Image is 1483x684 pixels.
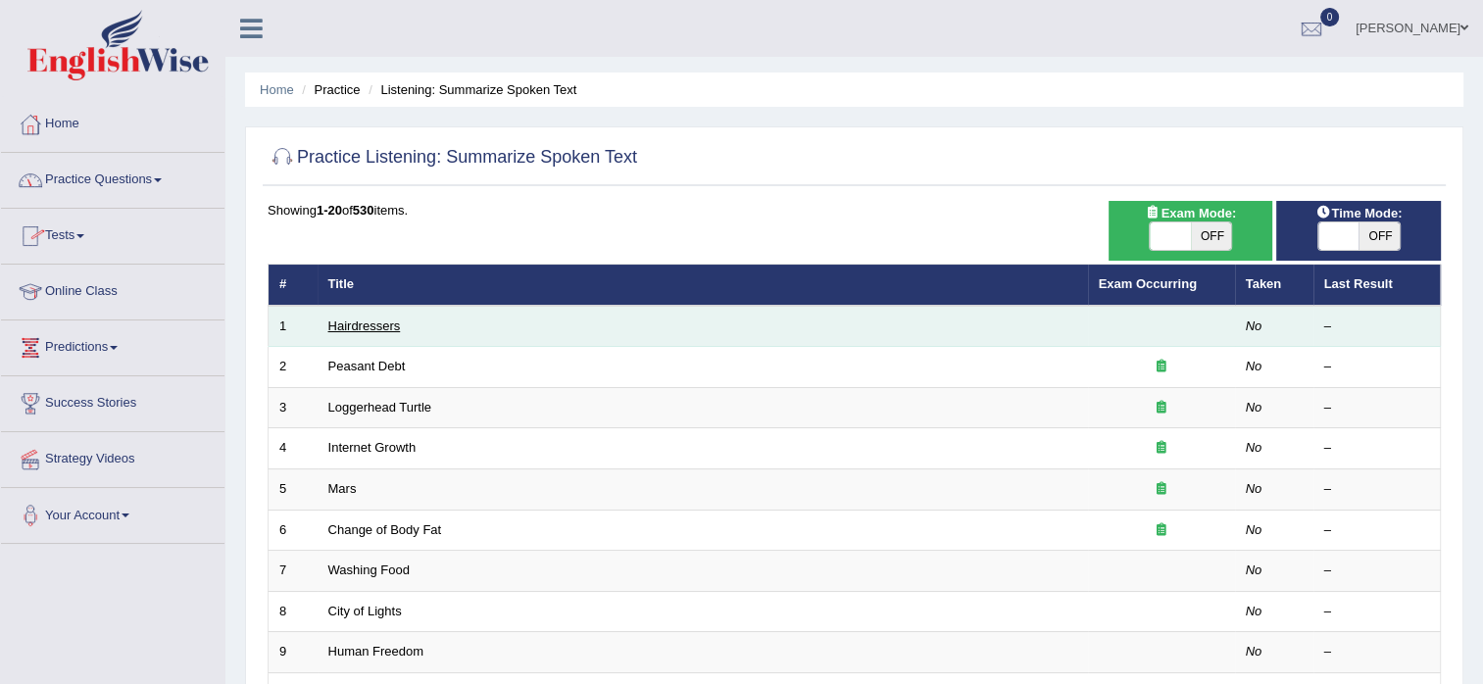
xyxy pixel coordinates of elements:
[1109,201,1273,261] div: Show exams occurring in exams
[1099,521,1224,540] div: Exam occurring question
[1246,318,1262,333] em: No
[269,510,318,551] td: 6
[269,551,318,592] td: 7
[260,82,294,97] a: Home
[1246,644,1262,659] em: No
[1320,8,1340,26] span: 0
[328,318,401,333] a: Hairdressers
[1,432,224,481] a: Strategy Videos
[328,604,402,618] a: City of Lights
[1324,643,1430,661] div: –
[328,644,424,659] a: Human Freedom
[269,347,318,388] td: 2
[328,522,442,537] a: Change of Body Fat
[317,203,342,218] b: 1-20
[1313,265,1441,306] th: Last Result
[1246,562,1262,577] em: No
[1,488,224,537] a: Your Account
[269,265,318,306] th: #
[1308,203,1409,223] span: Time Mode:
[1324,603,1430,621] div: –
[297,80,360,99] li: Practice
[1324,562,1430,580] div: –
[1,209,224,258] a: Tests
[1099,399,1224,417] div: Exam occurring question
[1099,358,1224,376] div: Exam occurring question
[1324,521,1430,540] div: –
[1246,400,1262,415] em: No
[1324,358,1430,376] div: –
[1324,318,1430,336] div: –
[328,481,357,496] a: Mars
[364,80,576,99] li: Listening: Summarize Spoken Text
[328,440,417,455] a: Internet Growth
[1246,359,1262,373] em: No
[328,359,406,373] a: Peasant Debt
[1235,265,1313,306] th: Taken
[1099,480,1224,499] div: Exam occurring question
[269,632,318,673] td: 9
[353,203,374,218] b: 530
[1,320,224,369] a: Predictions
[268,143,637,172] h2: Practice Listening: Summarize Spoken Text
[1246,604,1262,618] em: No
[1,376,224,425] a: Success Stories
[1246,522,1262,537] em: No
[1137,203,1243,223] span: Exam Mode:
[328,400,432,415] a: Loggerhead Turtle
[268,201,1441,220] div: Showing of items.
[1,153,224,202] a: Practice Questions
[1359,222,1400,250] span: OFF
[1324,480,1430,499] div: –
[1099,276,1197,291] a: Exam Occurring
[1191,222,1232,250] span: OFF
[269,387,318,428] td: 3
[269,428,318,469] td: 4
[318,265,1088,306] th: Title
[269,306,318,347] td: 1
[1,97,224,146] a: Home
[269,591,318,632] td: 8
[1,265,224,314] a: Online Class
[269,469,318,511] td: 5
[1246,481,1262,496] em: No
[1324,439,1430,458] div: –
[1099,439,1224,458] div: Exam occurring question
[328,562,410,577] a: Washing Food
[1324,399,1430,417] div: –
[1246,440,1262,455] em: No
